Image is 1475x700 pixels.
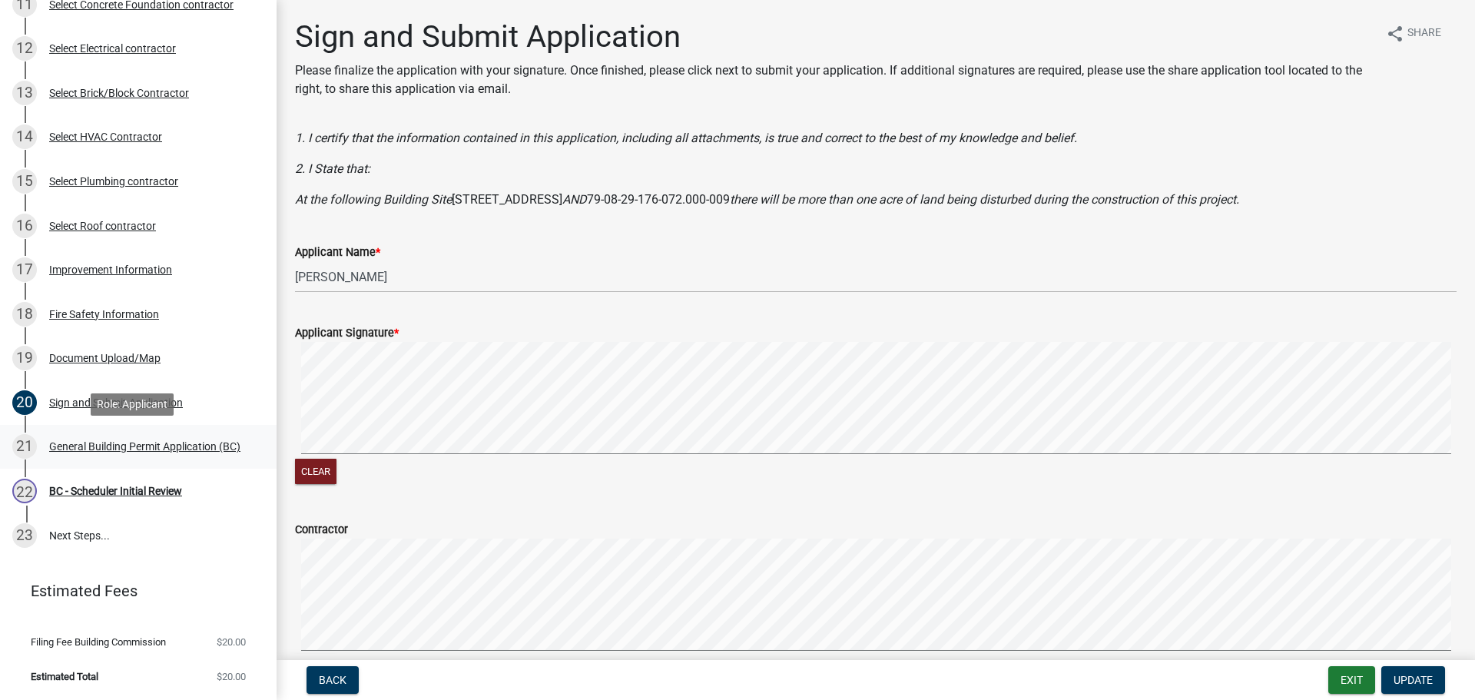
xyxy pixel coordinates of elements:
[562,192,587,207] i: AND
[12,302,37,327] div: 18
[49,441,240,452] div: General Building Permit Application (BC)
[12,479,37,503] div: 22
[12,576,252,606] a: Estimated Fees
[295,328,399,339] label: Applicant Signature
[12,434,37,459] div: 21
[49,486,182,496] div: BC - Scheduler Initial Review
[12,390,37,415] div: 20
[12,124,37,149] div: 14
[12,523,37,548] div: 23
[1374,18,1453,48] button: shareShare
[12,257,37,282] div: 17
[319,674,346,686] span: Back
[1407,25,1441,43] span: Share
[12,214,37,238] div: 16
[295,459,336,484] button: Clear
[49,264,172,275] div: Improvement Information
[295,525,348,536] label: Contractor
[1394,674,1433,686] span: Update
[295,18,1374,55] h1: Sign and Submit Application
[1328,666,1375,694] button: Exit
[49,309,159,320] div: Fire Safety Information
[12,346,37,370] div: 19
[49,43,176,54] div: Select Electrical contractor
[49,221,156,231] div: Select Roof contractor
[49,131,162,142] div: Select HVAC Contractor
[217,672,246,682] span: $20.00
[307,666,359,694] button: Back
[31,637,166,647] span: Filing Fee Building Commission
[12,81,37,105] div: 13
[12,36,37,61] div: 12
[49,88,189,98] div: Select Brick/Block Contractor
[1386,25,1404,43] i: share
[12,169,37,194] div: 15
[49,397,183,408] div: Sign and Submit Application
[295,192,452,207] i: At the following Building Site
[31,672,98,682] span: Estimated Total
[49,353,161,363] div: Document Upload/Map
[295,61,1374,98] p: Please finalize the application with your signature. Once finished, please click next to submit y...
[217,637,246,647] span: $20.00
[49,176,178,187] div: Select Plumbing contractor
[730,192,1239,207] i: there will be more than one acre of land being disturbed during the construction of this project.
[295,131,1077,145] i: 1. I certify that the information contained in this application, including all attachments, is tr...
[295,247,380,258] label: Applicant Name
[295,191,1457,209] p: [STREET_ADDRESS] 79-08-29-176-072.000-009
[91,393,174,416] div: Role: Applicant
[295,161,370,176] i: 2. I State that:
[1381,666,1445,694] button: Update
